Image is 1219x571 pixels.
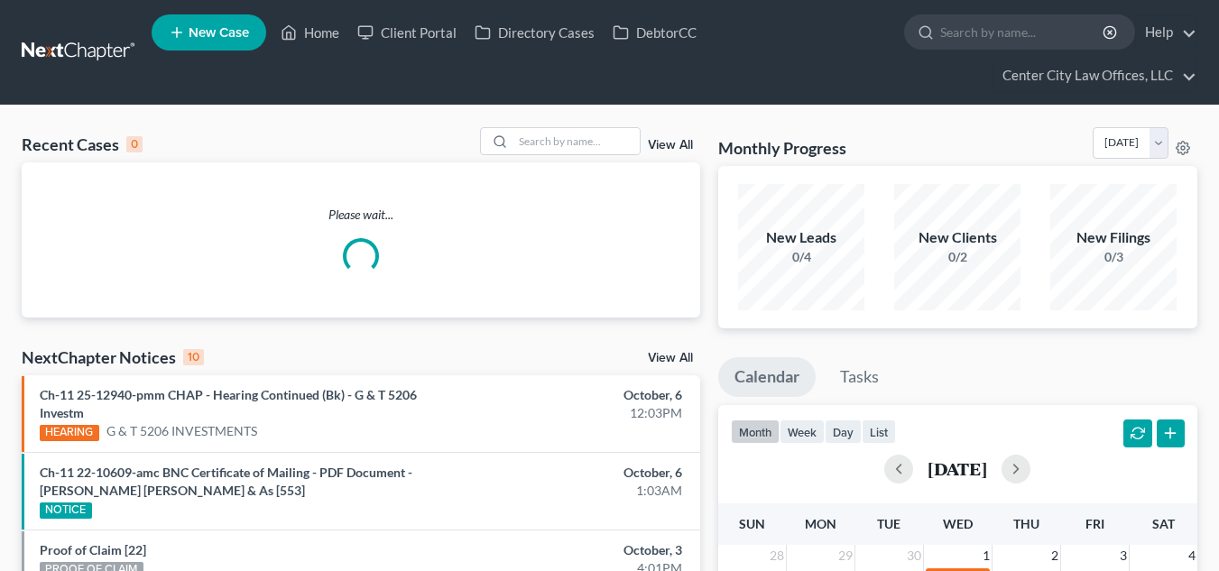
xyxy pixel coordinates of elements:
[40,425,99,441] div: HEARING
[1013,516,1039,531] span: Thu
[480,404,682,422] div: 12:03PM
[348,16,466,49] a: Client Portal
[480,464,682,482] div: October, 6
[894,248,1020,266] div: 0/2
[648,352,693,364] a: View All
[877,516,900,531] span: Tue
[183,349,204,365] div: 10
[513,128,640,154] input: Search by name...
[1085,516,1104,531] span: Fri
[106,422,257,440] a: G & T 5206 INVESTMENTS
[604,16,706,49] a: DebtorCC
[738,248,864,266] div: 0/4
[40,542,146,557] a: Proof of Claim [22]
[718,357,816,397] a: Calendar
[480,541,682,559] div: October, 3
[648,139,693,152] a: View All
[1187,545,1197,566] span: 4
[981,545,992,566] span: 1
[836,545,854,566] span: 29
[894,227,1020,248] div: New Clients
[1049,545,1060,566] span: 2
[40,465,412,498] a: Ch-11 22-10609-amc BNC Certificate of Mailing - PDF Document - [PERSON_NAME] [PERSON_NAME] & As [...
[1050,227,1177,248] div: New Filings
[718,137,846,159] h3: Monthly Progress
[943,516,973,531] span: Wed
[905,545,923,566] span: 30
[22,134,143,155] div: Recent Cases
[22,346,204,368] div: NextChapter Notices
[22,206,700,224] p: Please wait...
[1118,545,1129,566] span: 3
[738,227,864,248] div: New Leads
[480,386,682,404] div: October, 6
[40,502,92,519] div: NOTICE
[126,136,143,152] div: 0
[189,26,249,40] span: New Case
[768,545,786,566] span: 28
[1136,16,1196,49] a: Help
[805,516,836,531] span: Mon
[862,419,896,444] button: list
[993,60,1196,92] a: Center City Law Offices, LLC
[1050,248,1177,266] div: 0/3
[1152,516,1175,531] span: Sat
[480,482,682,500] div: 1:03AM
[928,459,987,478] h2: [DATE]
[40,387,417,420] a: Ch-11 25-12940-pmm CHAP - Hearing Continued (Bk) - G & T 5206 Investm
[466,16,604,49] a: Directory Cases
[824,357,895,397] a: Tasks
[272,16,348,49] a: Home
[780,419,825,444] button: week
[731,419,780,444] button: month
[825,419,862,444] button: day
[739,516,765,531] span: Sun
[940,15,1105,49] input: Search by name...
